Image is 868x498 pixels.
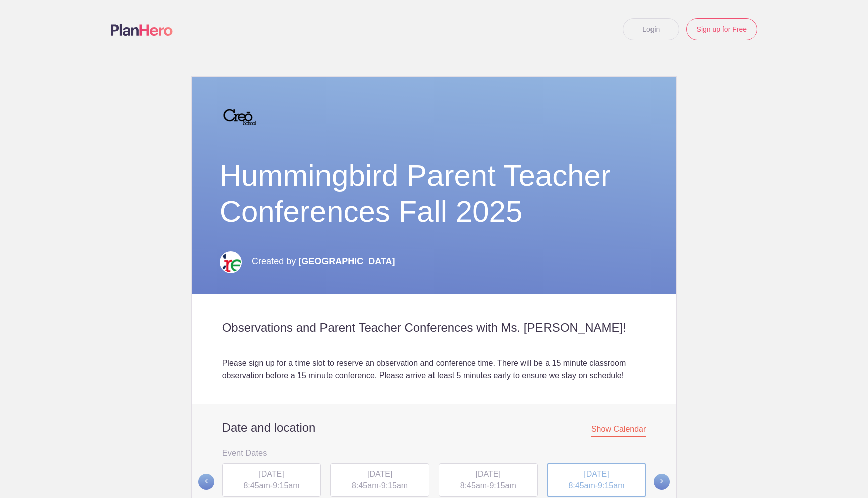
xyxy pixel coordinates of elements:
span: 8:45am [352,481,378,490]
h2: Date and location [222,420,646,435]
h3: Event Dates [222,445,646,460]
span: 8:45am [460,481,487,490]
button: [DATE] 8:45am-9:15am [330,463,430,498]
div: - [330,463,429,497]
a: Sign up for Free [686,18,757,40]
span: 9:15am [489,481,516,490]
span: 8:45am [568,481,595,490]
span: [DATE] [367,470,392,478]
span: [DATE] [476,470,501,478]
button: [DATE] 8:45am-9:15am [438,463,538,498]
span: Show Calendar [591,425,646,437]
div: Please sign up for a time slot to reserve an observation and conference time. There will be a 15 ... [222,357,646,382]
span: 9:15am [381,481,408,490]
span: [DATE] [584,470,609,478]
h2: Observations and Parent Teacher Conferences with Ms. [PERSON_NAME]! [222,320,646,335]
span: 9:15am [273,481,299,490]
div: - [547,463,646,498]
p: Created by [252,250,395,272]
div: - [439,463,538,497]
h1: Hummingbird Parent Teacher Conferences Fall 2025 [220,158,649,230]
span: 9:15am [598,481,624,490]
span: [DATE] [259,470,284,478]
div: - [222,463,321,497]
img: 2 [220,97,260,138]
span: 8:45am [243,481,270,490]
img: Logo main planhero [111,24,173,36]
a: Login [623,18,679,40]
img: Creo [220,251,242,273]
button: [DATE] 8:45am-9:15am [222,463,322,498]
span: [GEOGRAPHIC_DATA] [298,256,395,266]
